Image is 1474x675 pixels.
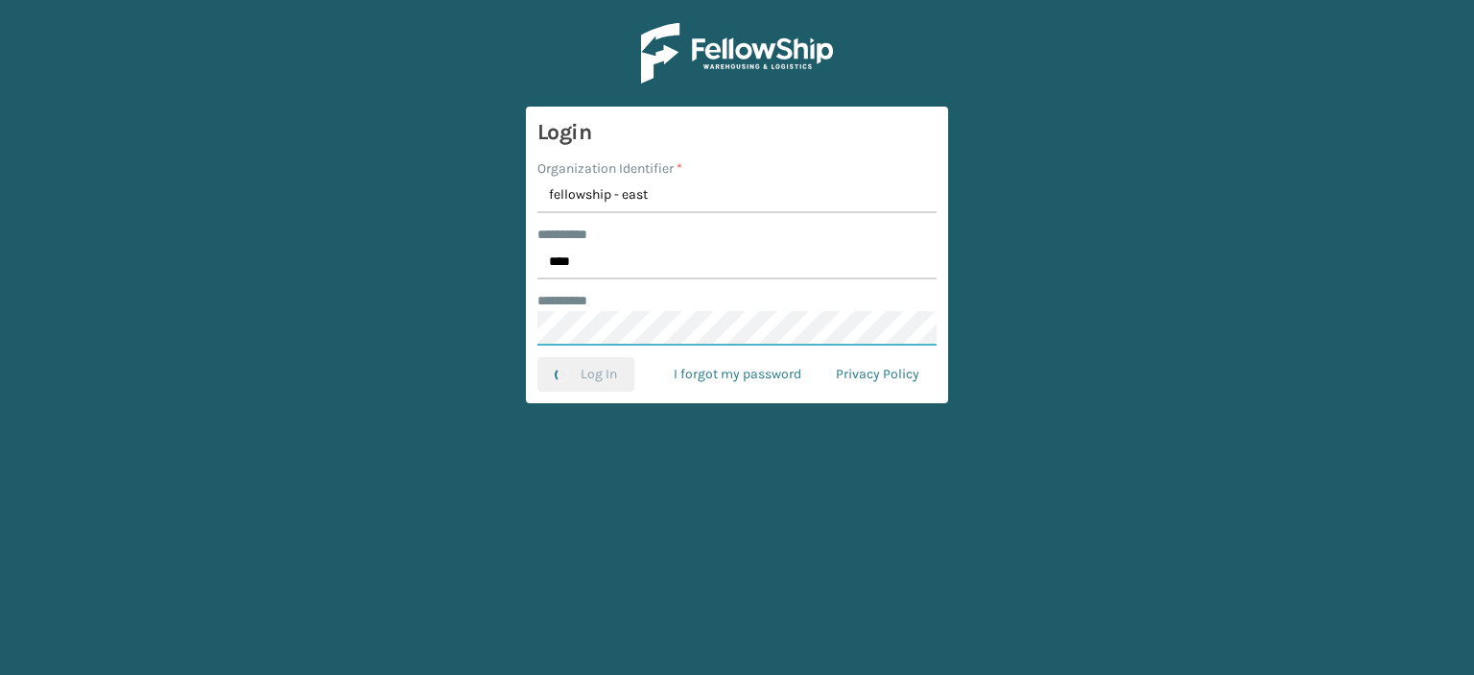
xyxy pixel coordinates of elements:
[537,118,937,147] h3: Login
[641,23,833,84] img: Logo
[819,357,937,392] a: Privacy Policy
[537,357,634,392] button: Log In
[537,158,682,179] label: Organization Identifier
[656,357,819,392] a: I forgot my password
